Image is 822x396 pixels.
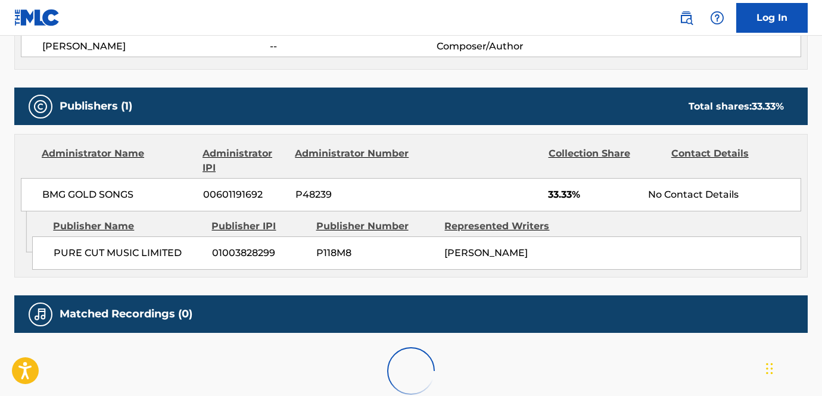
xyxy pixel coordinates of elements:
span: [PERSON_NAME] [444,247,528,258]
div: Represented Writers [444,219,564,233]
iframe: Chat Widget [762,339,822,396]
img: Matched Recordings [33,307,48,322]
a: Public Search [674,6,698,30]
img: Publishers [33,99,48,114]
div: Help [705,6,729,30]
div: Administrator Name [42,146,194,175]
h5: Matched Recordings (0) [60,307,192,321]
div: Contact Details [671,146,785,175]
span: Composer/Author [437,39,589,54]
span: 00601191692 [203,188,287,202]
span: PURE CUT MUSIC LIMITED [54,246,203,260]
img: search [679,11,693,25]
div: Total shares: [689,99,784,114]
span: BMG GOLD SONGS [42,188,194,202]
div: Drag [766,351,773,386]
a: Log In [736,3,808,33]
div: Administrator IPI [203,146,286,175]
div: Publisher IPI [211,219,307,233]
div: Publisher Number [316,219,436,233]
h5: Publishers (1) [60,99,132,113]
div: No Contact Details [648,188,801,202]
span: P118M8 [316,246,436,260]
span: 01003828299 [212,246,307,260]
span: 33.33 % [752,101,784,112]
div: Administrator Number [295,146,409,175]
div: Collection Share [549,146,662,175]
span: -- [270,39,437,54]
img: preloader [387,347,435,395]
span: P48239 [295,188,409,202]
div: Publisher Name [53,219,203,233]
img: MLC Logo [14,9,60,26]
img: help [710,11,724,25]
span: [PERSON_NAME] [42,39,270,54]
span: 33.33% [548,188,639,202]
